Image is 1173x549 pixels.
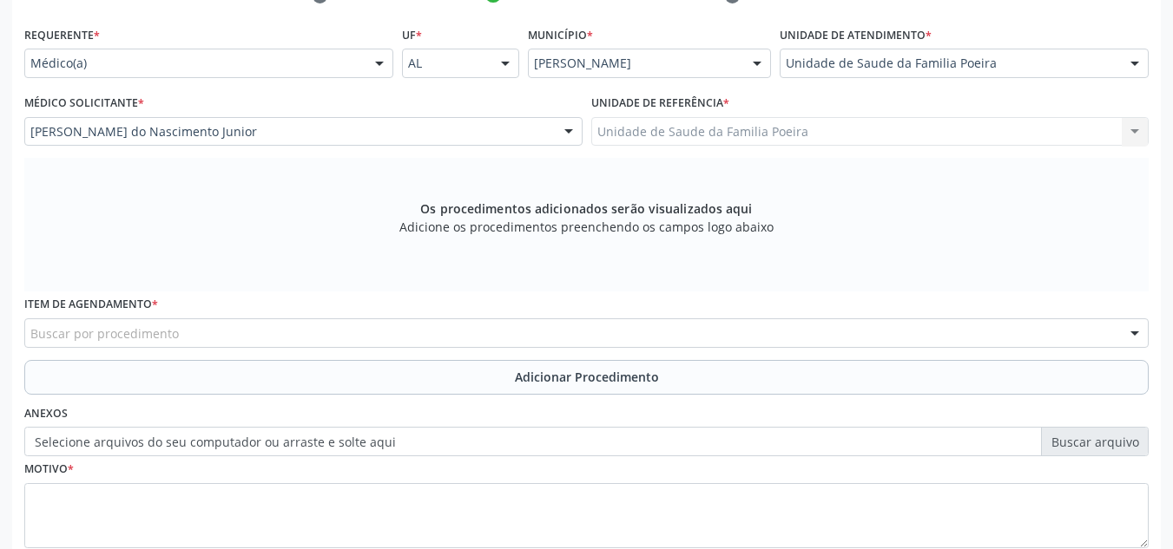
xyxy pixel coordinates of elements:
[24,360,1149,395] button: Adicionar Procedimento
[591,90,729,117] label: Unidade de referência
[24,401,68,428] label: Anexos
[30,123,547,141] span: [PERSON_NAME] do Nascimento Junior
[420,199,752,218] span: Os procedimentos adicionados serão visualizados aqui
[24,456,74,483] label: Motivo
[402,22,422,49] label: UF
[515,368,659,386] span: Adicionar Procedimento
[30,324,179,343] span: Buscar por procedimento
[534,55,735,72] span: [PERSON_NAME]
[399,218,774,236] span: Adicione os procedimentos preenchendo os campos logo abaixo
[24,291,158,318] label: Item de agendamento
[528,22,593,49] label: Município
[780,22,932,49] label: Unidade de atendimento
[30,55,358,72] span: Médico(a)
[786,55,1113,72] span: Unidade de Saude da Familia Poeira
[408,55,484,72] span: AL
[24,22,100,49] label: Requerente
[24,90,144,117] label: Médico Solicitante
